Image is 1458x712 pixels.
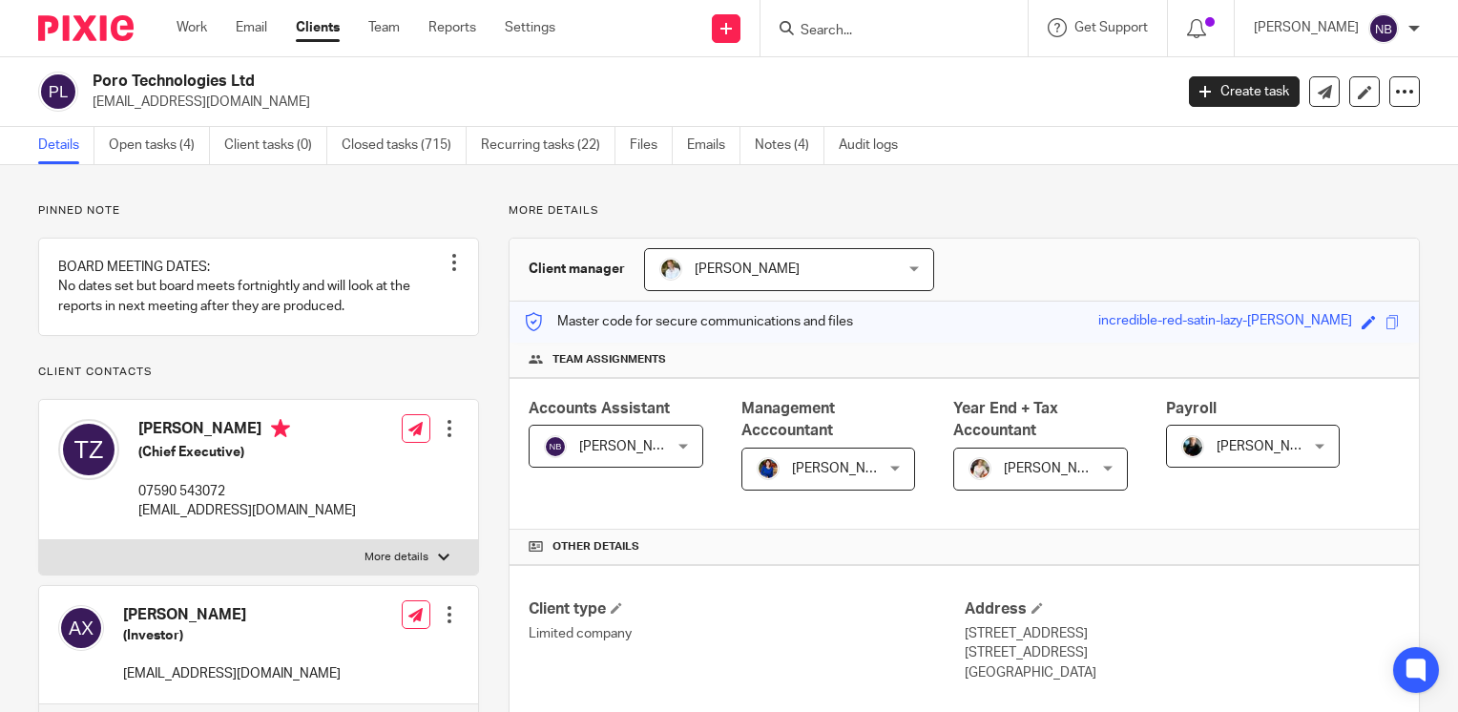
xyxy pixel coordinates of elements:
h3: Client manager [529,260,625,279]
h4: [PERSON_NAME] [138,419,356,443]
a: Details [38,127,94,164]
p: 07590 543072 [138,482,356,501]
span: [PERSON_NAME] [579,440,684,453]
span: Accounts Assistant [529,401,670,416]
img: Kayleigh%20Henson.jpeg [969,457,991,480]
img: nicky-partington.jpg [1181,435,1204,458]
a: Team [368,18,400,37]
a: Email [236,18,267,37]
img: svg%3E [58,419,119,480]
img: Nicole.jpeg [757,457,780,480]
span: Team assignments [552,352,666,367]
span: [PERSON_NAME] [1217,440,1322,453]
span: Get Support [1074,21,1148,34]
p: [EMAIL_ADDRESS][DOMAIN_NAME] [93,93,1160,112]
span: [PERSON_NAME] [1004,462,1109,475]
p: Limited company [529,624,964,643]
img: svg%3E [38,72,78,112]
p: More details [364,550,428,565]
p: [EMAIL_ADDRESS][DOMAIN_NAME] [123,664,341,683]
i: Primary [271,419,290,438]
h5: (Chief Executive) [138,443,356,462]
img: svg%3E [58,605,104,651]
a: Recurring tasks (22) [481,127,615,164]
a: Reports [428,18,476,37]
p: More details [509,203,1420,219]
img: svg%3E [1368,13,1399,44]
h4: [PERSON_NAME] [123,605,341,625]
p: Pinned note [38,203,479,219]
span: Year End + Tax Accountant [953,401,1058,438]
p: Master code for secure communications and files [524,312,853,331]
h4: Client type [529,599,964,619]
a: Closed tasks (715) [342,127,467,164]
a: Open tasks (4) [109,127,210,164]
h4: Address [965,599,1400,619]
span: Management Acccountant [741,401,835,438]
a: Settings [505,18,555,37]
a: Work [177,18,207,37]
p: [STREET_ADDRESS] [965,624,1400,643]
img: svg%3E [544,435,567,458]
h5: (Investor) [123,626,341,645]
img: sarah-royle.jpg [659,258,682,281]
div: incredible-red-satin-lazy-[PERSON_NAME] [1098,311,1352,333]
p: [PERSON_NAME] [1254,18,1359,37]
p: [EMAIL_ADDRESS][DOMAIN_NAME] [138,501,356,520]
p: [STREET_ADDRESS] [965,643,1400,662]
a: Files [630,127,673,164]
span: [PERSON_NAME] [695,262,800,276]
span: [PERSON_NAME] [792,462,897,475]
h2: Poro Technologies Ltd [93,72,947,92]
p: Client contacts [38,365,479,380]
span: Other details [552,539,639,555]
input: Search [799,23,970,40]
a: Client tasks (0) [224,127,327,164]
a: Notes (4) [755,127,824,164]
a: Emails [687,127,740,164]
a: Audit logs [839,127,912,164]
span: Payroll [1166,401,1217,416]
img: Pixie [38,15,134,41]
a: Create task [1189,76,1300,107]
a: Clients [296,18,340,37]
p: [GEOGRAPHIC_DATA] [965,663,1400,682]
